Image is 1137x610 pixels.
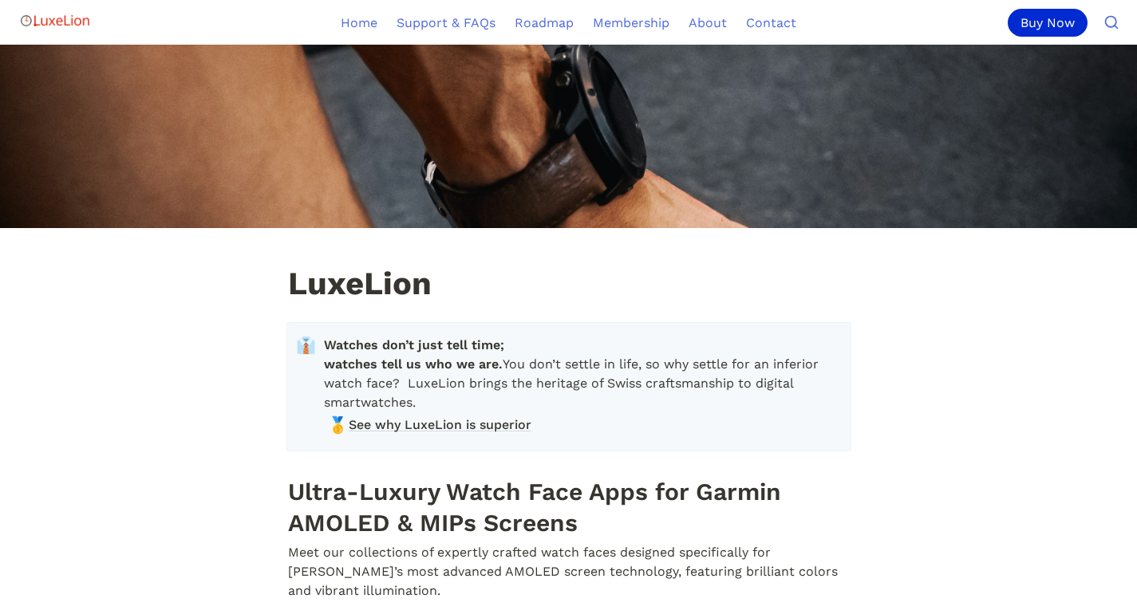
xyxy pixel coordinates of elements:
h1: LuxeLion [286,266,851,305]
img: Logo [19,5,91,37]
h1: Ultra-Luxury Watch Face Apps for Garmin AMOLED & MIPs Screens [286,474,851,541]
p: Meet our collections of expertly crafted watch faces designed specifically for [PERSON_NAME]’s mo... [286,541,851,603]
span: 🥇 [328,415,344,431]
a: 🥇See why LuxeLion is superior [324,413,838,437]
a: Buy Now [1008,9,1094,37]
div: Buy Now [1008,9,1088,37]
span: 👔 [296,336,316,355]
span: You don’t settle in life, so why settle for an inferior watch face? LuxeLion brings the heritage ... [324,336,838,412]
span: See why LuxeLion is superior [349,415,531,435]
strong: Watches don’t just tell time; watches tell us who we are. [324,337,508,372]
